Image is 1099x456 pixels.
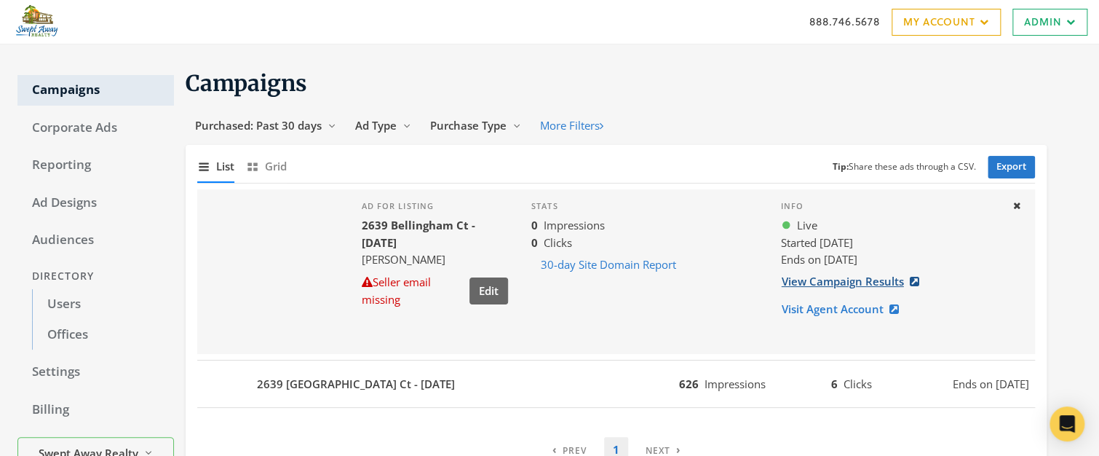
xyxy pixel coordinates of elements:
div: Seller email missing [362,274,464,308]
a: Export [988,156,1035,178]
span: Impressions [544,218,605,232]
h4: Stats [531,201,758,211]
button: Grid [246,151,287,182]
b: 2639 [GEOGRAPHIC_DATA] Ct - [DATE] [257,376,455,393]
div: [PERSON_NAME] [362,251,508,268]
a: Corporate Ads [17,113,174,144]
div: Started [DATE] [781,235,1001,251]
div: Open Intercom Messenger [1050,406,1084,441]
a: Billing [17,395,174,425]
a: Campaigns [17,75,174,106]
a: Users [32,289,174,320]
a: 888.746.5678 [809,14,880,29]
button: Purchase Type [421,112,531,139]
small: Share these ads through a CSV. [833,160,976,174]
b: 0 [531,235,538,250]
a: Reporting [17,150,174,181]
span: Purchased: Past 30 days [195,118,322,133]
button: Ad Type [346,112,421,139]
a: Settings [17,357,174,388]
a: Admin [1012,9,1087,36]
span: Live [797,217,817,234]
span: Clicks [544,235,572,250]
img: Adwerx [12,4,62,40]
a: My Account [892,9,1001,36]
div: Directory [17,263,174,290]
b: 0 [531,218,538,232]
button: 2639 [GEOGRAPHIC_DATA] Ct - [DATE]626Impressions6ClicksEnds on [DATE] [197,366,1035,401]
span: Purchase Type [430,118,507,133]
span: Ends on [DATE] [781,252,857,267]
b: 6 [830,377,837,391]
span: Grid [265,158,287,175]
h4: Info [781,201,1001,211]
span: Ad Type [355,118,397,133]
a: Offices [32,320,174,350]
a: Visit Agent Account [781,296,908,323]
b: Tip: [833,160,849,173]
h4: Ad for listing [362,201,508,211]
button: 30-day Site Domain Report [531,251,686,278]
span: List [216,158,234,175]
a: Audiences [17,225,174,256]
a: View Campaign Results [781,268,929,295]
a: Ad Designs [17,188,174,219]
button: Purchased: Past 30 days [186,112,346,139]
button: Edit [469,278,508,304]
span: Impressions [705,377,766,391]
b: 626 [679,377,699,391]
b: 2639 Bellingham Ct - [DATE] [362,218,475,249]
button: List [197,151,234,182]
span: Campaigns [186,69,307,97]
button: More Filters [531,112,613,139]
span: Ends on [DATE] [953,376,1029,393]
span: Clicks [843,377,871,391]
